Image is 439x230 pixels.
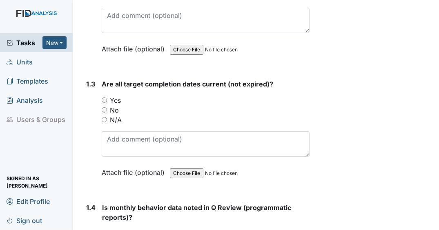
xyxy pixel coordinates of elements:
[7,75,48,87] span: Templates
[110,115,122,125] label: N/A
[7,214,42,227] span: Sign out
[102,107,107,113] input: No
[102,40,168,54] label: Attach file (optional)
[110,95,121,105] label: Yes
[7,38,42,48] a: Tasks
[7,55,33,68] span: Units
[7,94,43,106] span: Analysis
[102,117,107,122] input: N/A
[102,80,273,88] span: Are all target completion dates current (not expired)?
[86,79,95,89] label: 1.3
[102,203,291,221] span: Is monthly behavior data noted in Q Review (programmatic reports)?
[42,36,67,49] button: New
[86,203,96,212] label: 1.4
[7,195,50,208] span: Edit Profile
[102,97,107,103] input: Yes
[7,176,67,188] span: Signed in as [PERSON_NAME]
[110,105,119,115] label: No
[102,163,168,177] label: Attach file (optional)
